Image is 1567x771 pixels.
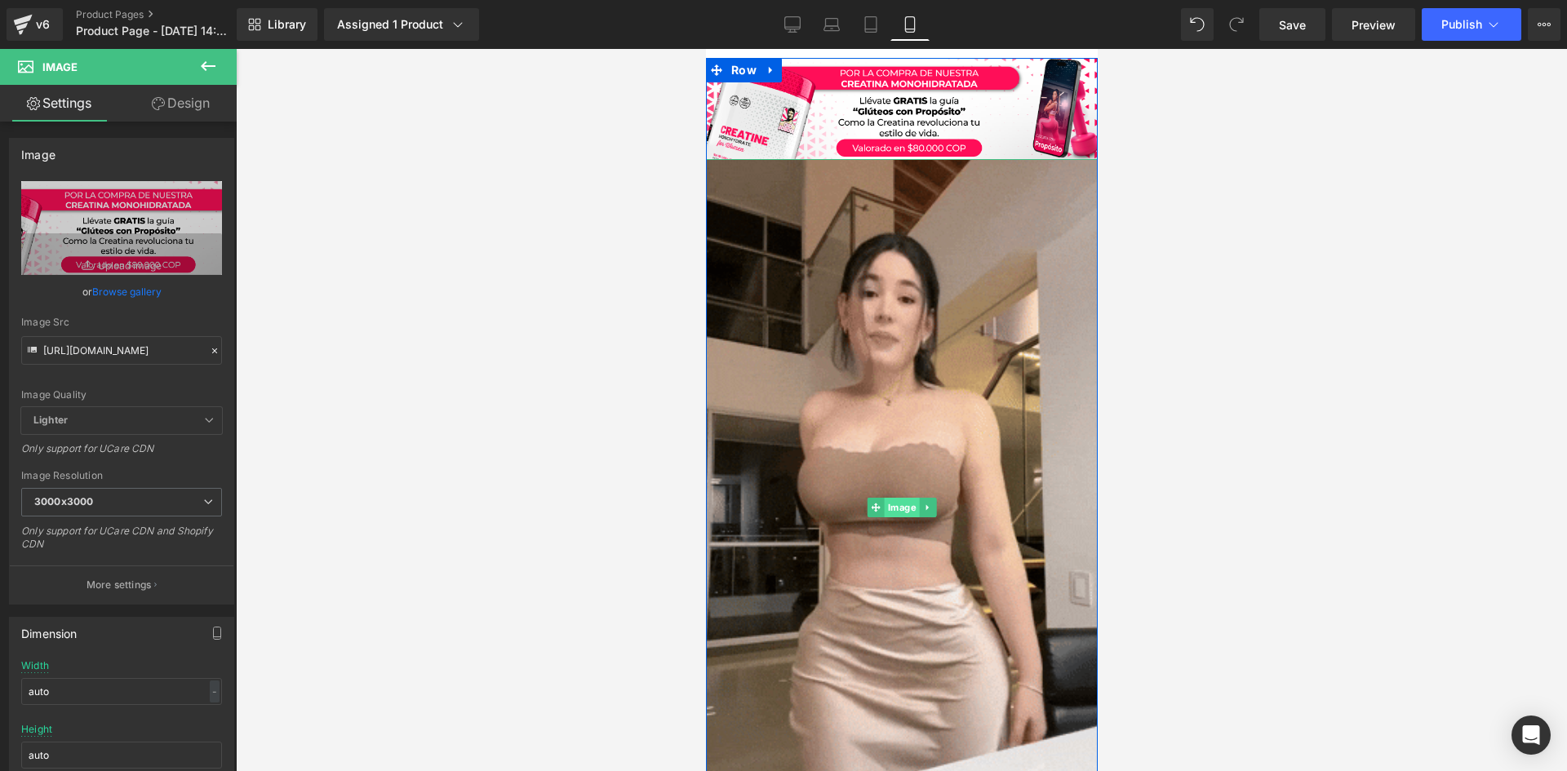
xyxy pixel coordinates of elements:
[92,277,162,306] a: Browse gallery
[237,8,317,41] a: New Library
[179,449,214,468] span: Image
[21,724,52,735] div: Height
[1181,8,1214,41] button: Undo
[21,317,222,328] div: Image Src
[122,85,240,122] a: Design
[21,442,222,466] div: Only support for UCare CDN
[1352,16,1396,33] span: Preview
[21,336,222,365] input: Link
[21,9,55,33] span: Row
[33,14,53,35] div: v6
[21,618,78,640] div: Dimension
[42,60,78,73] span: Image
[210,680,220,702] div: -
[21,660,49,671] div: Width
[55,9,76,33] a: Expand / Collapse
[337,16,466,33] div: Assigned 1 Product
[21,742,222,769] input: auto
[21,470,222,481] div: Image Resolution
[21,283,222,300] div: or
[21,678,222,705] input: auto
[773,8,812,41] a: Desktop
[890,8,930,41] a: Mobile
[7,8,63,41] a: v6
[1332,8,1415,41] a: Preview
[1220,8,1253,41] button: Redo
[76,24,233,38] span: Product Page - [DATE] 14:01:32
[1422,8,1521,41] button: Publish
[1441,18,1482,31] span: Publish
[812,8,851,41] a: Laptop
[1279,16,1306,33] span: Save
[1528,8,1560,41] button: More
[21,525,222,561] div: Only support for UCare CDN and Shopify CDN
[268,17,306,32] span: Library
[1512,716,1551,755] div: Open Intercom Messenger
[87,578,152,592] p: More settings
[34,495,93,507] b: 3000x3000
[213,449,230,468] a: Expand / Collapse
[21,389,222,401] div: Image Quality
[33,414,68,426] b: Lighter
[21,139,55,162] div: Image
[10,565,233,604] button: More settings
[851,8,890,41] a: Tablet
[76,8,264,21] a: Product Pages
